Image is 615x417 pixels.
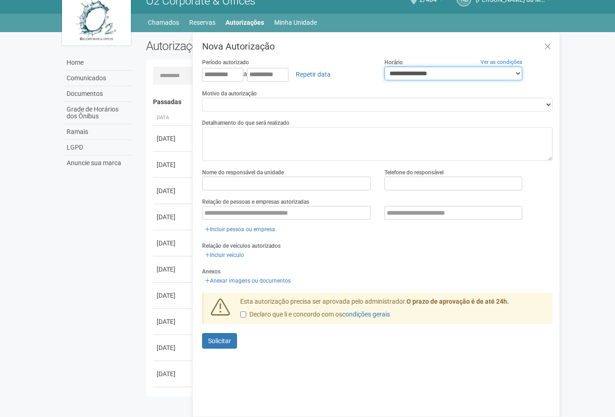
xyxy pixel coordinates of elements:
button: Solicitar [202,333,237,349]
input: Declaro que li e concordo com oscondições gerais [240,311,246,317]
a: LGPD [64,140,132,156]
a: Anexar imagens ou documentos [202,276,293,286]
a: Home [64,55,132,71]
span: Solicitar [208,337,231,345]
a: Autorizações [226,16,264,29]
h4: Passadas [153,99,547,106]
div: [DATE] [157,186,191,195]
div: [DATE] [157,212,191,222]
a: Minha Unidade [274,16,317,29]
div: [DATE] [157,239,191,248]
div: [DATE] [157,134,191,143]
a: Incluir veículo [202,250,247,260]
strong: O prazo de aprovação é de até 24h. [406,298,509,305]
a: Reservas [189,16,215,29]
label: Nome do responsável da unidade [202,168,284,177]
a: Ramais [64,124,132,140]
label: Detalhamento do que será realizado [202,119,289,127]
a: Ver as condições [480,59,522,65]
div: [DATE] [157,369,191,378]
label: Anexos [202,267,220,276]
div: [DATE] [157,265,191,274]
th: Data [153,111,194,126]
div: a [202,67,371,82]
div: [DATE] [157,160,191,169]
label: Telefone do responsável [384,168,444,177]
a: Repetir data [290,67,337,82]
div: [DATE] [157,291,191,300]
a: Grade de Horários dos Ônibus [64,102,132,124]
label: Declaro que li e concordo com os [240,310,390,319]
a: Incluir pessoa ou empresa [202,224,278,234]
label: Período autorizado [202,58,249,67]
div: [DATE] [157,317,191,326]
a: Documentos [64,86,132,102]
div: Esta autorização precisa ser aprovada pelo administrador. [233,297,553,324]
a: Comunicados [64,71,132,86]
h2: Autorizações [146,39,343,53]
a: condições gerais [342,311,390,318]
div: [DATE] [157,343,191,352]
label: Relação de pessoas e empresas autorizadas [202,198,309,206]
label: Relação de veículos autorizados [202,242,281,250]
a: Chamados [148,16,179,29]
a: Anuncie sua marca [64,156,132,171]
label: Motivo da autorização [202,89,257,98]
label: Horário [384,58,403,67]
h3: Nova Autorização [202,42,553,51]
